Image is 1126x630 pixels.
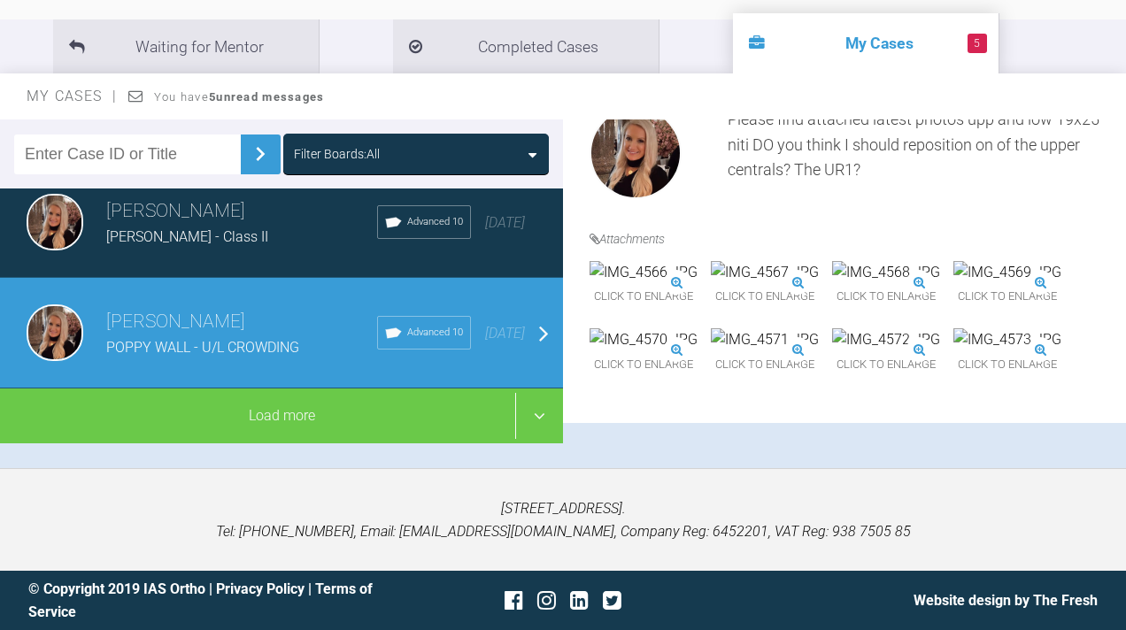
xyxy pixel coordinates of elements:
[711,261,819,284] img: IMG_4567.JPG
[294,144,380,164] div: Filter Boards: All
[711,283,819,311] span: Click to enlarge
[14,134,241,174] input: Enter Case ID or Title
[590,283,698,311] span: Click to enlarge
[728,107,1099,206] div: Please find attached latest photos upp and low 19x25 niti DO you think I should reposition on of ...
[106,196,377,227] h3: [PERSON_NAME]
[953,261,1061,284] img: IMG_4569.JPG
[832,283,940,311] span: Click to enlarge
[590,107,682,199] img: Emma Wall
[407,325,463,341] span: Advanced 10
[246,140,274,168] img: chevronRight.28bd32b0.svg
[209,90,324,104] strong: 5 unread messages
[953,328,1061,351] img: IMG_4573.JPG
[106,339,299,356] span: POPPY WALL - U/L CROWDING
[832,328,940,351] img: IMG_4572.JPG
[393,19,659,73] li: Completed Cases
[590,229,1099,249] h4: Attachments
[953,351,1061,379] span: Click to enlarge
[27,304,83,361] img: Emma Wall
[485,325,525,342] span: [DATE]
[590,261,698,284] img: IMG_4566.JPG
[711,328,819,351] img: IMG_4571.JPG
[28,578,385,623] div: © Copyright 2019 IAS Ortho | |
[106,307,377,337] h3: [PERSON_NAME]
[485,214,525,231] span: [DATE]
[914,592,1098,609] a: Website design by The Fresh
[733,13,999,73] li: My Cases
[968,34,987,53] span: 5
[832,351,940,379] span: Click to enlarge
[27,194,83,250] img: Emma Wall
[27,88,118,104] span: My Cases
[28,497,1098,542] p: [STREET_ADDRESS]. Tel: [PHONE_NUMBER], Email: [EMAIL_ADDRESS][DOMAIN_NAME], Company Reg: 6452201,...
[832,261,940,284] img: IMG_4568.JPG
[53,19,319,73] li: Waiting for Mentor
[407,214,463,230] span: Advanced 10
[953,283,1061,311] span: Click to enlarge
[590,328,698,351] img: IMG_4570.JPG
[216,580,305,597] a: Privacy Policy
[28,580,373,620] a: Terms of Service
[711,351,819,379] span: Click to enlarge
[106,228,268,245] span: [PERSON_NAME] - Class II
[154,90,325,104] span: You have
[590,351,698,379] span: Click to enlarge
